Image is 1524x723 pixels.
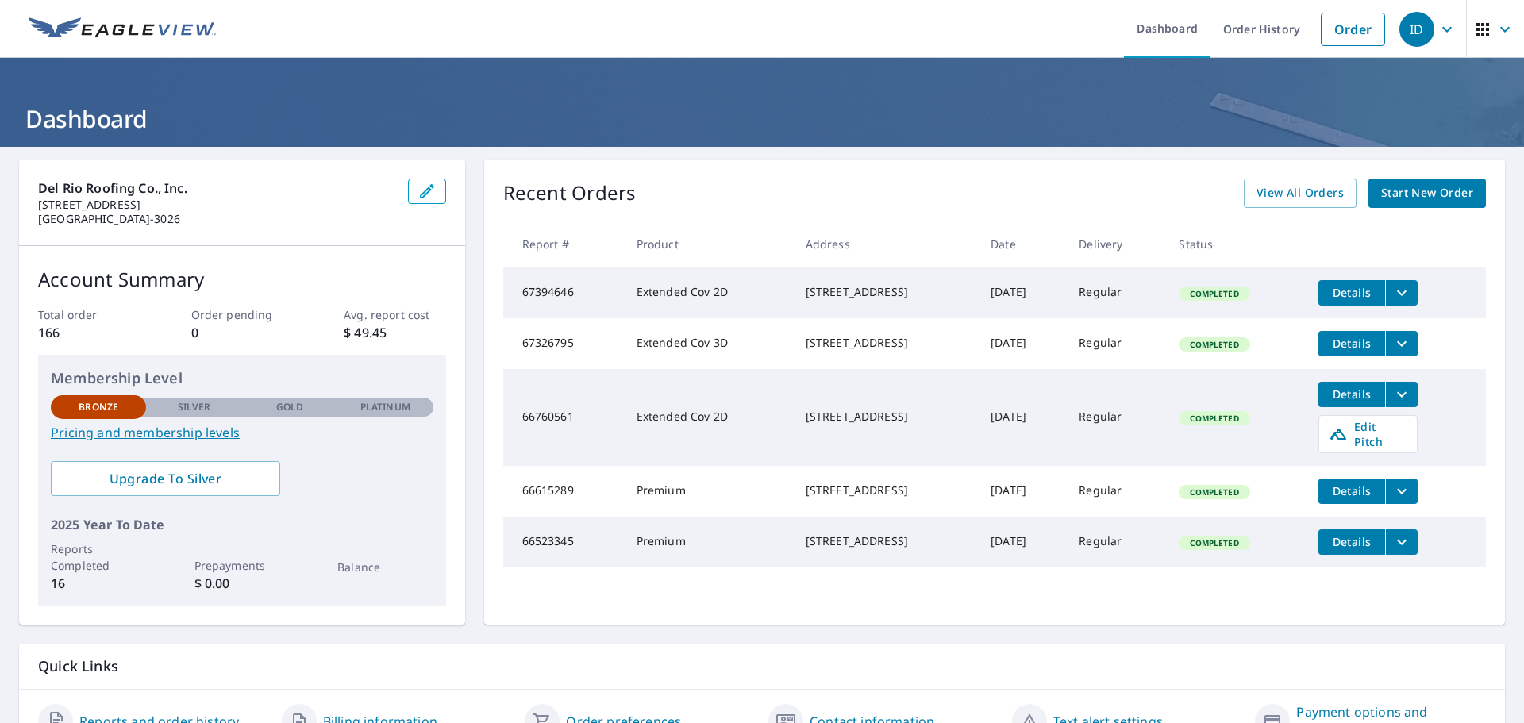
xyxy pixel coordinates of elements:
button: detailsBtn-66760561 [1318,382,1385,407]
div: [STREET_ADDRESS] [806,284,965,300]
td: [DATE] [978,318,1066,369]
td: Regular [1066,466,1166,517]
img: EV Logo [29,17,216,41]
th: Status [1166,221,1306,267]
p: Total order [38,306,140,323]
span: Details [1328,336,1376,351]
td: [DATE] [978,369,1066,466]
a: Order [1321,13,1385,46]
span: Edit Pitch [1329,419,1407,449]
td: Premium [624,517,793,567]
th: Address [793,221,978,267]
button: filesDropdownBtn-67326795 [1385,331,1418,356]
th: Date [978,221,1066,267]
span: Completed [1180,486,1248,498]
td: Regular [1066,318,1166,369]
button: filesDropdownBtn-66523345 [1385,529,1418,555]
span: Upgrade To Silver [63,470,267,487]
td: [DATE] [978,267,1066,318]
span: Completed [1180,413,1248,424]
th: Product [624,221,793,267]
p: $ 0.00 [194,574,290,593]
td: Extended Cov 3D [624,318,793,369]
a: Edit Pitch [1318,415,1418,453]
td: 67394646 [503,267,624,318]
td: [DATE] [978,466,1066,517]
td: 66760561 [503,369,624,466]
button: filesDropdownBtn-66615289 [1385,479,1418,504]
a: View All Orders [1244,179,1357,208]
span: Details [1328,483,1376,498]
a: Upgrade To Silver [51,461,280,496]
h1: Dashboard [19,102,1505,135]
p: Recent Orders [503,179,637,208]
p: 0 [191,323,293,342]
p: [GEOGRAPHIC_DATA]-3026 [38,212,395,226]
td: Extended Cov 2D [624,267,793,318]
p: Gold [276,400,303,414]
span: Start New Order [1381,183,1473,203]
p: Avg. report cost [344,306,445,323]
button: detailsBtn-66615289 [1318,479,1385,504]
p: Balance [337,559,433,575]
p: [STREET_ADDRESS] [38,198,395,212]
button: detailsBtn-67394646 [1318,280,1385,306]
button: detailsBtn-66523345 [1318,529,1385,555]
td: Regular [1066,267,1166,318]
span: Details [1328,285,1376,300]
a: Start New Order [1368,179,1486,208]
p: $ 49.45 [344,323,445,342]
button: filesDropdownBtn-67394646 [1385,280,1418,306]
p: Platinum [360,400,410,414]
div: [STREET_ADDRESS] [806,483,965,498]
p: Membership Level [51,367,433,389]
button: filesDropdownBtn-66760561 [1385,382,1418,407]
div: [STREET_ADDRESS] [806,335,965,351]
div: [STREET_ADDRESS] [806,409,965,425]
p: 16 [51,574,146,593]
td: Regular [1066,517,1166,567]
p: 166 [38,323,140,342]
th: Report # [503,221,624,267]
p: Del Rio Roofing Co., Inc. [38,179,395,198]
div: ID [1399,12,1434,47]
td: Regular [1066,369,1166,466]
p: Account Summary [38,265,446,294]
button: detailsBtn-67326795 [1318,331,1385,356]
p: 2025 Year To Date [51,515,433,534]
span: Completed [1180,339,1248,350]
td: 66615289 [503,466,624,517]
td: [DATE] [978,517,1066,567]
div: [STREET_ADDRESS] [806,533,965,549]
td: 67326795 [503,318,624,369]
span: Details [1328,386,1376,402]
span: Completed [1180,537,1248,548]
p: Quick Links [38,656,1486,676]
span: Completed [1180,288,1248,299]
p: Silver [178,400,211,414]
td: Premium [624,466,793,517]
td: Extended Cov 2D [624,369,793,466]
td: 66523345 [503,517,624,567]
a: Pricing and membership levels [51,423,433,442]
p: Reports Completed [51,540,146,574]
p: Bronze [79,400,118,414]
span: View All Orders [1257,183,1344,203]
p: Order pending [191,306,293,323]
span: Details [1328,534,1376,549]
th: Delivery [1066,221,1166,267]
p: Prepayments [194,557,290,574]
